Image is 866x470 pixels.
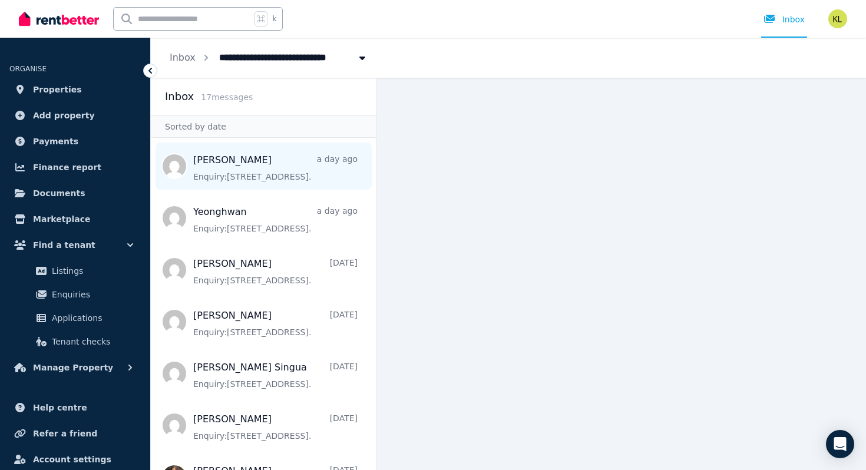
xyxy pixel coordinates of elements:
a: [PERSON_NAME][DATE]Enquiry:[STREET_ADDRESS]. [193,412,358,442]
button: Find a tenant [9,233,141,257]
span: Tenant checks [52,335,131,349]
a: Add property [9,104,141,127]
div: Sorted by date [151,115,376,138]
img: Kellie Lewandowski [828,9,847,28]
a: Enquiries [14,283,136,306]
a: [PERSON_NAME][DATE]Enquiry:[STREET_ADDRESS]. [193,309,358,338]
a: [PERSON_NAME]a day agoEnquiry:[STREET_ADDRESS]. [193,153,358,183]
span: Find a tenant [33,238,95,252]
span: k [272,14,276,24]
span: Add property [33,108,95,123]
a: Documents [9,181,141,205]
a: [PERSON_NAME][DATE]Enquiry:[STREET_ADDRESS]. [193,257,358,286]
span: Documents [33,186,85,200]
img: RentBetter [19,10,99,28]
a: Applications [14,306,136,330]
a: Payments [9,130,141,153]
span: Payments [33,134,78,148]
h2: Inbox [165,88,194,105]
a: Finance report [9,155,141,179]
a: Help centre [9,396,141,419]
nav: Message list [151,138,376,470]
span: Applications [52,311,131,325]
a: [PERSON_NAME] Singua[DATE]Enquiry:[STREET_ADDRESS]. [193,360,358,390]
a: Refer a friend [9,422,141,445]
nav: Breadcrumb [151,38,387,78]
span: Account settings [33,452,111,466]
span: Marketplace [33,212,90,226]
span: Help centre [33,401,87,415]
span: Refer a friend [33,426,97,441]
a: Inbox [170,52,196,63]
span: Listings [52,264,131,278]
div: Inbox [763,14,805,25]
span: ORGANISE [9,65,47,73]
span: Finance report [33,160,101,174]
span: Manage Property [33,360,113,375]
span: 17 message s [201,92,253,102]
button: Manage Property [9,356,141,379]
span: Properties [33,82,82,97]
a: Tenant checks [14,330,136,353]
a: Listings [14,259,136,283]
a: Yeonghwana day agoEnquiry:[STREET_ADDRESS]. [193,205,358,234]
a: Properties [9,78,141,101]
div: Open Intercom Messenger [826,430,854,458]
span: Enquiries [52,287,131,302]
a: Marketplace [9,207,141,231]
